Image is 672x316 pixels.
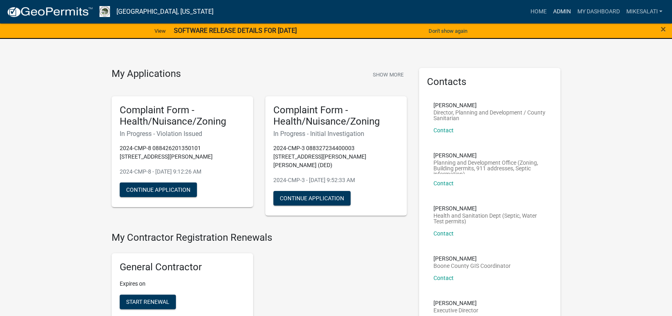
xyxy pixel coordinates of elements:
[120,144,245,161] p: 2024-CMP-8 088426201350101 [STREET_ADDRESS][PERSON_NAME]
[433,263,511,269] p: Boone County GIS Coordinator
[273,104,399,128] h5: Complaint Form - Health/Nuisance/Zoning
[273,130,399,138] h6: In Progress - Initial Investigation
[433,206,546,211] p: [PERSON_NAME]
[126,298,169,305] span: Start Renewal
[370,68,407,81] button: Show More
[151,24,169,38] a: View
[433,213,546,224] p: Health and Sanitation Dept (Septic, Water Test permits)
[120,182,197,197] button: Continue Application
[433,308,478,313] p: Executive Director
[433,102,546,108] p: [PERSON_NAME]
[273,191,351,206] button: Continue Application
[433,110,546,121] p: Director, Planning and Development / County Sanitarian
[112,232,407,244] h4: My Contractor Registration Renewals
[120,261,245,273] h5: General Contractor
[661,23,666,35] span: ×
[549,4,574,19] a: Admin
[433,127,454,134] a: Contact
[433,180,454,187] a: Contact
[120,280,245,288] p: Expires on
[433,300,478,306] p: [PERSON_NAME]
[425,24,471,38] button: Don't show again
[527,4,549,19] a: Home
[433,160,546,174] p: Planning and Development Office (Zoning, Building permits, 911 addresses, Septic information)
[661,24,666,34] button: Close
[433,256,511,261] p: [PERSON_NAME]
[120,130,245,138] h6: In Progress - Violation Issued
[433,153,546,158] p: [PERSON_NAME]
[427,76,552,88] h5: Contacts
[120,104,245,128] h5: Complaint Form - Health/Nuisance/Zoning
[273,144,399,170] p: 2024-CMP-3 088327234400003 [STREET_ADDRESS][PERSON_NAME][PERSON_NAME] (DED)
[623,4,666,19] a: MikeSalati
[174,27,297,34] strong: SOFTWARE RELEASE DETAILS FOR [DATE]
[574,4,623,19] a: My Dashboard
[273,176,399,185] p: 2024-CMP-3 - [DATE] 9:52:33 AM
[120,168,245,176] p: 2024-CMP-8 - [DATE] 9:12:26 AM
[116,5,213,19] a: [GEOGRAPHIC_DATA], [US_STATE]
[112,68,181,80] h4: My Applications
[433,230,454,237] a: Contact
[99,6,110,17] img: Boone County, Iowa
[120,295,176,309] button: Start Renewal
[433,275,454,281] a: Contact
